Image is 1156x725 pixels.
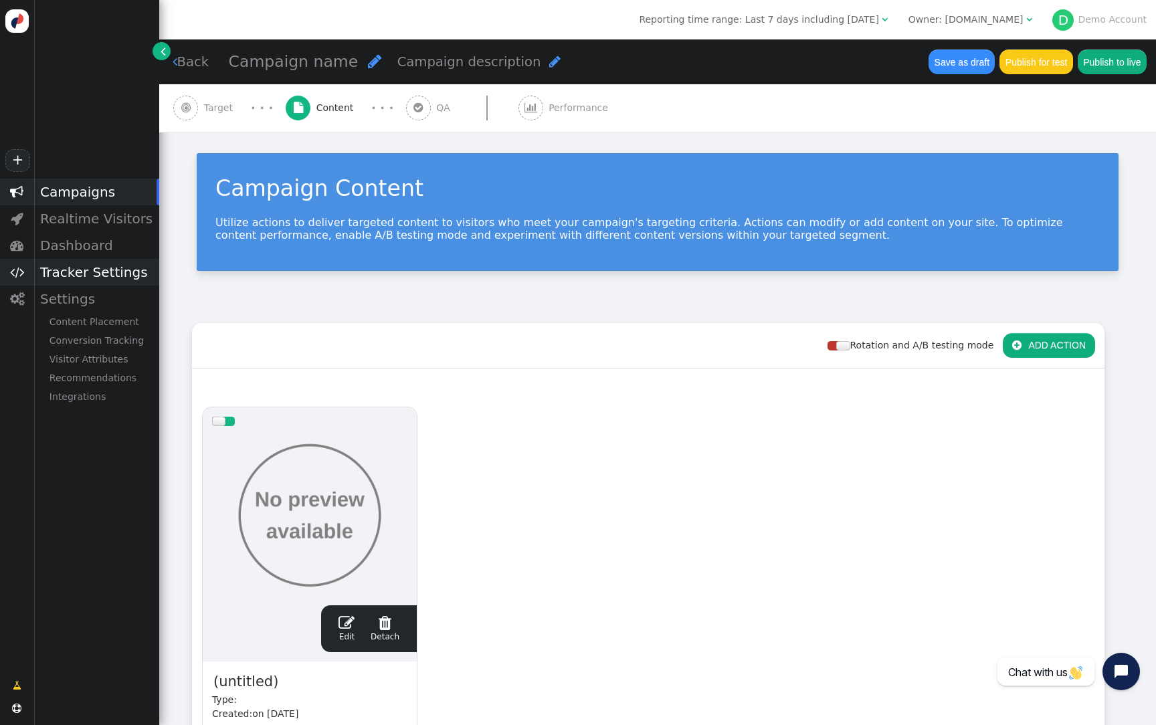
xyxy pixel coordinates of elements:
div: Created: [212,707,407,721]
span: Reporting time range: Last 7 days including [DATE] [639,14,878,25]
span:  [11,212,23,225]
div: Integrations [33,387,159,406]
span:  [371,615,399,631]
span:  [12,704,21,713]
span: Detach [371,615,399,641]
span:  [10,292,24,306]
span: on [DATE] [252,708,298,719]
div: Conversion Tracking [33,331,159,350]
div: Recommendations [33,369,159,387]
span:  [1012,340,1022,350]
span:  [368,54,381,69]
span: Target [204,101,239,115]
a: Detach [371,615,399,643]
span: Campaign description [397,54,541,70]
div: Rotation and A/B testing mode [828,338,1003,352]
a:  Content · · · [286,84,406,132]
a: Back [173,52,209,72]
button: Publish for test [999,49,1072,74]
div: Tracker Settings [33,259,159,286]
button: ADD ACTION [1003,333,1095,357]
span:  [13,679,21,693]
span:  [10,239,23,252]
div: Owner: [DOMAIN_NAME] [908,13,1024,27]
div: · · · [371,99,393,117]
span:  [10,266,24,279]
div: Settings [33,286,159,312]
button: Save as draft [929,49,995,74]
div: Campaign Content [215,172,1100,205]
a: Edit [339,615,355,643]
img: logo-icon.svg [5,9,29,33]
span:  [339,615,355,631]
div: · · · [251,99,273,117]
a: DDemo Account [1052,14,1147,25]
span:  [413,102,423,113]
p: Utilize actions to deliver targeted content to visitors who meet your campaign's targeting criter... [215,216,1100,241]
span:  [294,102,303,113]
div: Content Placement [33,312,159,331]
span:  [10,185,23,199]
div: Type: [212,693,407,707]
span: QA [436,101,456,115]
div: D [1052,9,1074,31]
span:  [161,44,166,58]
span:  [524,102,537,113]
span:  [1026,15,1032,24]
span:  [549,55,561,68]
div: Campaigns [33,179,159,205]
div: Visitor Attributes [33,350,159,369]
span: Content [316,101,359,115]
a:  Performance [518,84,638,132]
a:  Target · · · [173,84,286,132]
a: + [5,149,29,172]
div: Dashboard [33,232,159,259]
div: Realtime Visitors [33,205,159,232]
a:  [3,674,31,698]
span: Performance [549,101,613,115]
a:  [153,42,171,60]
a:  QA [406,84,518,132]
span: Campaign name [229,52,359,71]
button: Publish to live [1078,49,1147,74]
span:  [173,55,177,68]
span: (untitled) [212,671,280,694]
span:  [882,15,888,24]
span:  [181,102,191,113]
